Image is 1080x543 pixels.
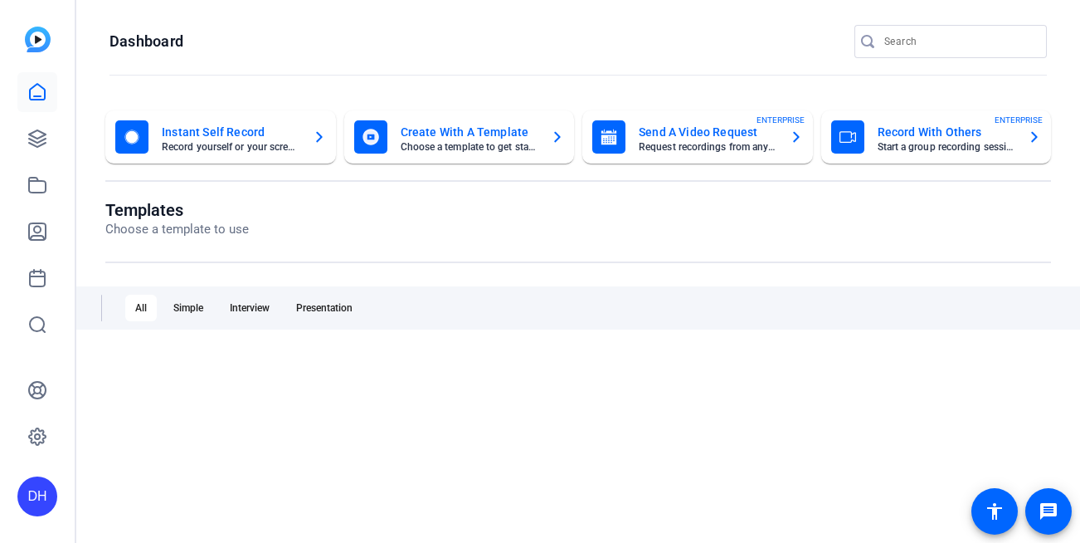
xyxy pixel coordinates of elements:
[286,295,362,321] div: Presentation
[1039,501,1058,521] mat-icon: message
[162,142,299,152] mat-card-subtitle: Record yourself or your screen
[639,142,776,152] mat-card-subtitle: Request recordings from anyone, anywhere
[821,110,1052,164] button: Record With OthersStart a group recording sessionENTERPRISE
[878,122,1015,142] mat-card-title: Record With Others
[985,501,1005,521] mat-icon: accessibility
[125,295,157,321] div: All
[756,114,805,126] span: ENTERPRISE
[220,295,280,321] div: Interview
[105,200,249,220] h1: Templates
[17,477,57,516] div: DH
[401,122,538,142] mat-card-title: Create With A Template
[344,110,575,164] button: Create With A TemplateChoose a template to get started
[105,110,336,164] button: Instant Self RecordRecord yourself or your screen
[163,295,213,321] div: Simple
[109,32,183,51] h1: Dashboard
[582,110,813,164] button: Send A Video RequestRequest recordings from anyone, anywhereENTERPRISE
[105,220,249,239] p: Choose a template to use
[25,27,51,52] img: blue-gradient.svg
[878,142,1015,152] mat-card-subtitle: Start a group recording session
[401,142,538,152] mat-card-subtitle: Choose a template to get started
[995,114,1043,126] span: ENTERPRISE
[639,122,776,142] mat-card-title: Send A Video Request
[884,32,1034,51] input: Search
[162,122,299,142] mat-card-title: Instant Self Record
